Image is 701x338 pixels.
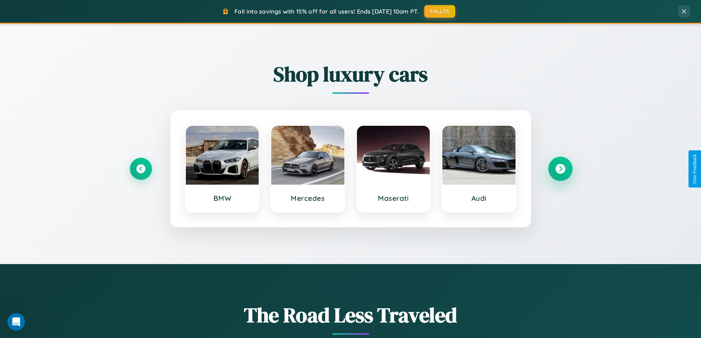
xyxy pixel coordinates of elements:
[279,194,337,203] h3: Mercedes
[130,60,571,88] h2: Shop luxury cars
[364,194,423,203] h3: Maserati
[234,8,419,15] span: Fall into savings with 15% off for all users! Ends [DATE] 10am PT.
[7,313,25,331] iframe: Intercom live chat
[450,194,508,203] h3: Audi
[424,5,455,18] button: FALL15
[692,154,697,184] div: Give Feedback
[130,301,571,329] h1: The Road Less Traveled
[193,194,252,203] h3: BMW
